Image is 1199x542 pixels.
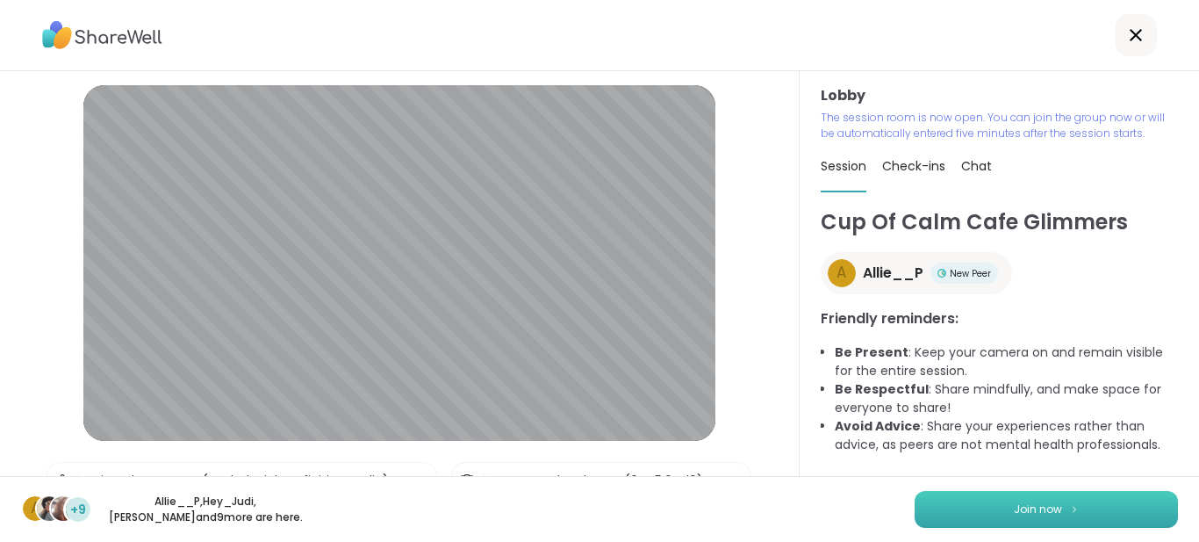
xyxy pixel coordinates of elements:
[70,501,86,519] span: +9
[821,110,1178,141] p: The session room is now open. You can join the group now or will be automatically entered five mi...
[937,269,946,278] img: New Peer
[835,380,1178,417] li: : Share mindfully, and make space for everyone to share!
[37,496,61,521] img: Hey_Judi
[1014,502,1062,517] span: Join now
[835,380,929,398] b: Be Respectful
[835,343,1178,380] li: : Keep your camera on and remain visible for the entire session.
[77,463,82,498] span: |
[835,417,921,435] b: Avoid Advice
[821,252,1012,294] a: AAllie__PNew PeerNew Peer
[495,472,703,490] div: Integrated Webcam (0c45:64d0)
[961,157,992,175] span: Chat
[42,15,162,55] img: ShareWell Logo
[821,85,1178,106] h3: Lobby
[54,463,70,498] img: Microphone
[882,157,945,175] span: Check-ins
[459,463,475,498] img: Camera
[915,491,1178,528] button: Join now
[821,206,1178,238] h1: Cup Of Calm Cafe Glimmers
[821,308,1178,329] h3: Friendly reminders:
[950,267,991,280] span: New Peer
[821,157,866,175] span: Session
[31,497,40,520] span: A
[482,463,486,498] span: |
[51,496,75,521] img: dodi
[835,417,1178,454] li: : Share your experiences rather than advice, as peers are not mental health professionals.
[90,472,389,490] div: Microphone Array (Realtek High Definition Audio)
[1069,504,1080,514] img: ShareWell Logomark
[107,494,304,525] p: Allie__P , Hey_Judi , [PERSON_NAME] and 9 more are here.
[835,343,908,361] b: Be Present
[863,263,923,284] span: Allie__P
[836,262,846,285] span: A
